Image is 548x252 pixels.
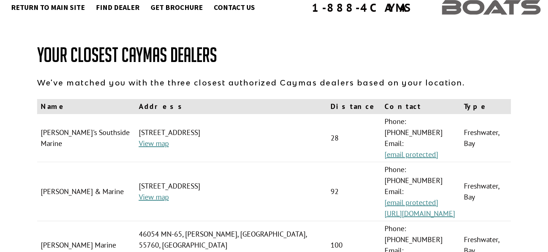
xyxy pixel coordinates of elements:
a: Get Brochure [147,3,206,12]
td: 92 [327,162,381,221]
td: [PERSON_NAME]'s Southside Marine [37,114,135,162]
td: [STREET_ADDRESS] [135,162,327,221]
p: We've matched you with the three closest authorized Caymas dealers based on your location. [37,77,511,88]
th: Name [37,99,135,114]
a: [email protected] [385,198,438,207]
td: 28 [327,114,381,162]
a: View map [139,139,169,148]
th: Address [135,99,327,114]
th: Distance [327,99,381,114]
a: Return to main site [7,3,89,12]
td: [PERSON_NAME] & Marine [37,162,135,221]
div: 1-888-4CAYMAS [312,2,412,13]
th: Type [460,99,511,114]
a: [email protected] [385,150,438,159]
td: Freshwater, Bay [460,162,511,221]
a: View map [139,192,169,202]
td: Freshwater, Bay [460,114,511,162]
td: Phone: [PHONE_NUMBER] Email: [381,114,461,162]
td: Phone: [PHONE_NUMBER] Email: [381,162,461,221]
a: Find Dealer [92,3,143,12]
a: Contact Us [210,3,259,12]
th: Contact [381,99,461,114]
a: [URL][DOMAIN_NAME] [385,209,455,218]
h1: Your Closest Caymas Dealers [37,44,511,66]
td: [STREET_ADDRESS] [135,114,327,162]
